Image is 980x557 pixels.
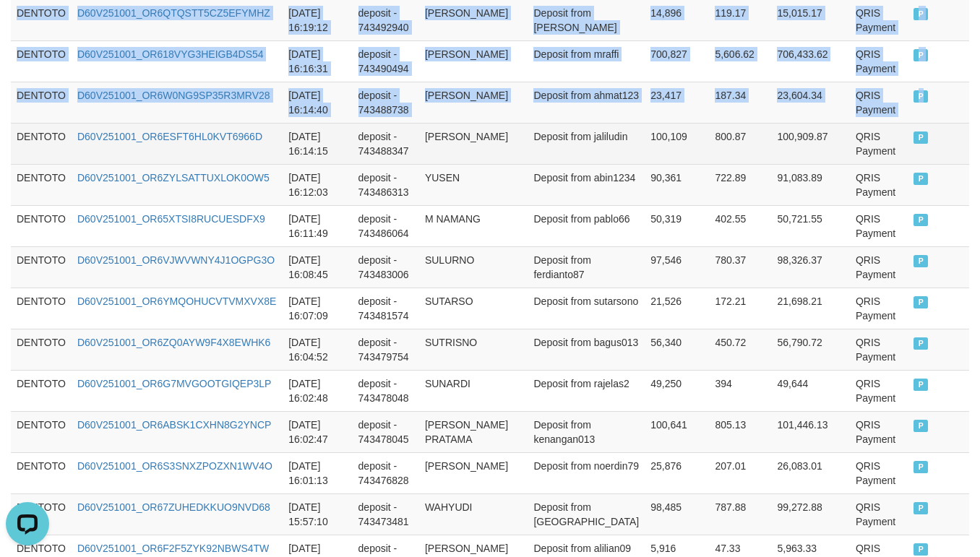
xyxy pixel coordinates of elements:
[283,40,352,82] td: [DATE] 16:16:31
[353,205,419,246] td: deposit - 743486064
[419,246,528,288] td: SULURNO
[353,452,419,493] td: deposit - 743476828
[528,288,645,329] td: Deposit from sutarsono
[850,82,908,123] td: QRIS Payment
[11,493,72,535] td: DENTOTO
[914,131,928,144] span: PAID
[283,329,352,370] td: [DATE] 16:04:52
[283,288,352,329] td: [DATE] 16:07:09
[419,411,528,452] td: [PERSON_NAME] PRATAMA
[77,419,271,431] a: D60V251001_OR6ABSK1CXHN8G2YNCP
[645,82,709,123] td: 23,417
[709,205,771,246] td: 402.55
[914,296,928,308] span: PAID
[771,164,849,205] td: 91,083.89
[419,493,528,535] td: WAHYUDI
[645,370,709,411] td: 49,250
[850,123,908,164] td: QRIS Payment
[709,493,771,535] td: 787.88
[77,7,270,19] a: D60V251001_OR6QTQSTT5CZ5EFYMHZ
[283,411,352,452] td: [DATE] 16:02:47
[709,452,771,493] td: 207.01
[645,123,709,164] td: 100,109
[528,246,645,288] td: Deposit from ferdianto87
[709,246,771,288] td: 780.37
[353,288,419,329] td: deposit - 743481574
[709,329,771,370] td: 450.72
[850,411,908,452] td: QRIS Payment
[11,82,72,123] td: DENTOTO
[709,164,771,205] td: 722.89
[709,288,771,329] td: 172.21
[283,82,352,123] td: [DATE] 16:14:40
[850,246,908,288] td: QRIS Payment
[645,452,709,493] td: 25,876
[528,164,645,205] td: Deposit from abin1234
[77,213,265,225] a: D60V251001_OR65XTSI8RUCUESDFX9
[419,164,528,205] td: YUSEN
[709,123,771,164] td: 800.87
[528,493,645,535] td: Deposit from [GEOGRAPHIC_DATA]
[645,493,709,535] td: 98,485
[11,288,72,329] td: DENTOTO
[283,246,352,288] td: [DATE] 16:08:45
[771,40,849,82] td: 706,433.62
[771,493,849,535] td: 99,272.88
[353,411,419,452] td: deposit - 743478045
[914,8,928,20] span: PAID
[709,411,771,452] td: 805.13
[353,370,419,411] td: deposit - 743478048
[914,90,928,103] span: PAID
[771,370,849,411] td: 49,644
[353,246,419,288] td: deposit - 743483006
[528,82,645,123] td: Deposit from ahmat123
[528,123,645,164] td: Deposit from jaliludin
[645,164,709,205] td: 90,361
[850,452,908,493] td: QRIS Payment
[419,40,528,82] td: [PERSON_NAME]
[11,40,72,82] td: DENTOTO
[419,123,528,164] td: [PERSON_NAME]
[645,288,709,329] td: 21,526
[850,164,908,205] td: QRIS Payment
[11,452,72,493] td: DENTOTO
[850,493,908,535] td: QRIS Payment
[528,411,645,452] td: Deposit from kenangan013
[850,40,908,82] td: QRIS Payment
[11,370,72,411] td: DENTOTO
[353,164,419,205] td: deposit - 743486313
[283,452,352,493] td: [DATE] 16:01:13
[77,460,272,472] a: D60V251001_OR6S3SNXZPOZXN1WV4O
[771,123,849,164] td: 100,909.87
[914,214,928,226] span: PAID
[771,288,849,329] td: 21,698.21
[771,452,849,493] td: 26,083.01
[353,82,419,123] td: deposit - 743488738
[528,370,645,411] td: Deposit from rajelas2
[353,329,419,370] td: deposit - 743479754
[11,329,72,370] td: DENTOTO
[850,288,908,329] td: QRIS Payment
[283,123,352,164] td: [DATE] 16:14:15
[77,254,275,266] a: D60V251001_OR6VJWVWNY4J1OGPG3O
[914,379,928,391] span: PAID
[914,502,928,514] span: PAID
[283,370,352,411] td: [DATE] 16:02:48
[419,288,528,329] td: SUTARSO
[419,82,528,123] td: [PERSON_NAME]
[77,378,271,389] a: D60V251001_OR6G7MVGOOTGIQEP3LP
[771,246,849,288] td: 98,326.37
[914,49,928,61] span: PAID
[77,131,262,142] a: D60V251001_OR6ESFT6HL0KVT6966D
[645,246,709,288] td: 97,546
[645,40,709,82] td: 700,827
[709,82,771,123] td: 187.34
[645,205,709,246] td: 50,319
[771,329,849,370] td: 56,790.72
[419,329,528,370] td: SUTRISNO
[528,40,645,82] td: Deposit from mraffi
[6,6,49,49] button: Open LiveChat chat widget
[419,205,528,246] td: M NAMANG
[771,82,849,123] td: 23,604.34
[283,164,352,205] td: [DATE] 16:12:03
